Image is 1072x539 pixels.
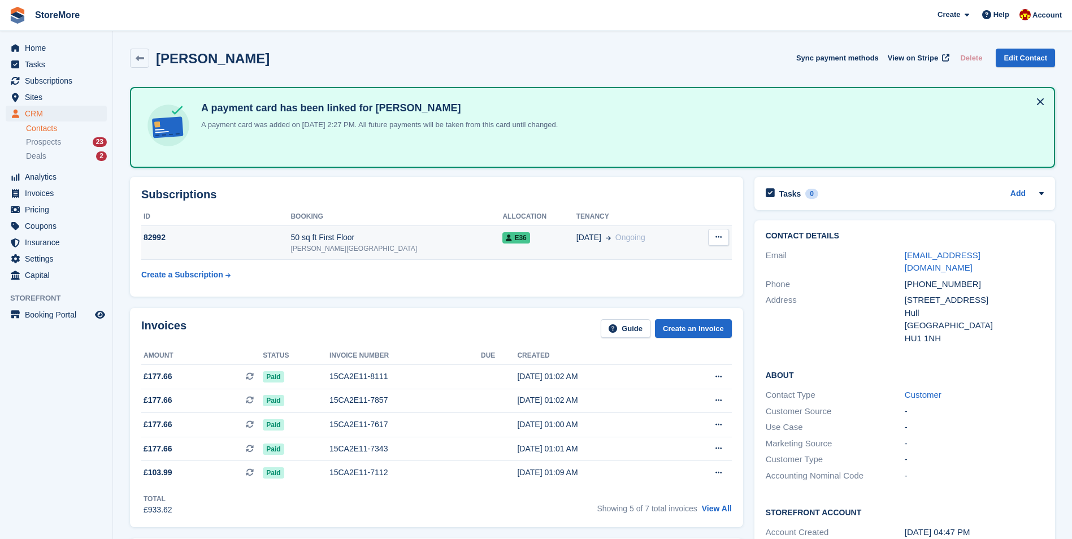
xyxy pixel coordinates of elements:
div: 2 [96,151,107,161]
div: [DATE] 04:47 PM [905,526,1044,539]
span: View on Stripe [888,53,938,64]
span: Storefront [10,293,112,304]
span: Prospects [26,137,61,147]
span: Invoices [25,185,93,201]
button: Delete [956,49,987,67]
div: [DATE] 01:09 AM [517,467,671,479]
span: Home [25,40,93,56]
div: Address [766,294,905,345]
h2: About [766,369,1044,380]
span: £103.99 [144,467,172,479]
span: Tasks [25,56,93,72]
a: menu [6,234,107,250]
div: Account Created [766,526,905,539]
div: 15CA2E11-7857 [329,394,481,406]
span: Paid [263,444,284,455]
span: Paid [263,467,284,479]
a: menu [6,56,107,72]
div: - [905,405,1044,418]
h2: Contact Details [766,232,1044,241]
div: 23 [93,137,107,147]
span: £177.66 [144,443,172,455]
a: Preview store [93,308,107,321]
a: [EMAIL_ADDRESS][DOMAIN_NAME] [905,250,980,273]
a: menu [6,169,107,185]
h2: Subscriptions [141,188,732,201]
div: [PERSON_NAME][GEOGRAPHIC_DATA] [290,244,502,254]
div: Marketing Source [766,437,905,450]
button: Sync payment methods [796,49,879,67]
a: menu [6,89,107,105]
div: £933.62 [144,504,172,516]
th: Booking [290,208,502,226]
span: Account [1032,10,1062,21]
span: CRM [25,106,93,121]
a: menu [6,218,107,234]
a: Prospects 23 [26,136,107,148]
div: - [905,453,1044,466]
div: Accounting Nominal Code [766,470,905,483]
a: Customer [905,390,941,399]
div: HU1 1NH [905,332,1044,345]
div: [DATE] 01:02 AM [517,371,671,382]
span: Help [993,9,1009,20]
div: - [905,421,1044,434]
span: Sites [25,89,93,105]
span: £177.66 [144,394,172,406]
div: Use Case [766,421,905,434]
span: Ongoing [615,233,645,242]
a: menu [6,40,107,56]
span: E36 [502,232,530,244]
a: Create a Subscription [141,264,231,285]
div: Total [144,494,172,504]
span: Analytics [25,169,93,185]
div: 15CA2E11-7343 [329,443,481,455]
a: View All [702,504,732,513]
div: 0 [805,189,818,199]
a: menu [6,267,107,283]
th: ID [141,208,290,226]
div: - [905,437,1044,450]
span: Showing 5 of 7 total invoices [597,504,697,513]
div: [GEOGRAPHIC_DATA] [905,319,1044,332]
div: Customer Type [766,453,905,466]
a: menu [6,73,107,89]
div: [DATE] 01:01 AM [517,443,671,455]
span: Deals [26,151,46,162]
h2: [PERSON_NAME] [156,51,270,66]
th: Allocation [502,208,576,226]
th: Tenancy [576,208,692,226]
span: [DATE] [576,232,601,244]
div: 15CA2E11-7617 [329,419,481,431]
a: Deals 2 [26,150,107,162]
div: [DATE] 01:02 AM [517,394,671,406]
a: Add [1010,188,1026,201]
span: Capital [25,267,93,283]
div: - [905,470,1044,483]
span: Paid [263,395,284,406]
a: View on Stripe [883,49,952,67]
span: £177.66 [144,371,172,382]
div: Customer Source [766,405,905,418]
th: Created [517,347,671,365]
a: menu [6,185,107,201]
p: A payment card was added on [DATE] 2:27 PM. All future payments will be taken from this card unti... [197,119,558,131]
a: menu [6,307,107,323]
h2: Invoices [141,319,186,338]
span: Paid [263,419,284,431]
img: Store More Team [1019,9,1031,20]
div: 15CA2E11-7112 [329,467,481,479]
span: Coupons [25,218,93,234]
span: Insurance [25,234,93,250]
div: Phone [766,278,905,291]
div: 50 sq ft First Floor [290,232,502,244]
h2: Tasks [779,189,801,199]
div: [PHONE_NUMBER] [905,278,1044,291]
div: Create a Subscription [141,269,223,281]
a: menu [6,251,107,267]
h4: A payment card has been linked for [PERSON_NAME] [197,102,558,115]
div: Hull [905,307,1044,320]
th: Amount [141,347,263,365]
span: Paid [263,371,284,382]
h2: Storefront Account [766,506,1044,518]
